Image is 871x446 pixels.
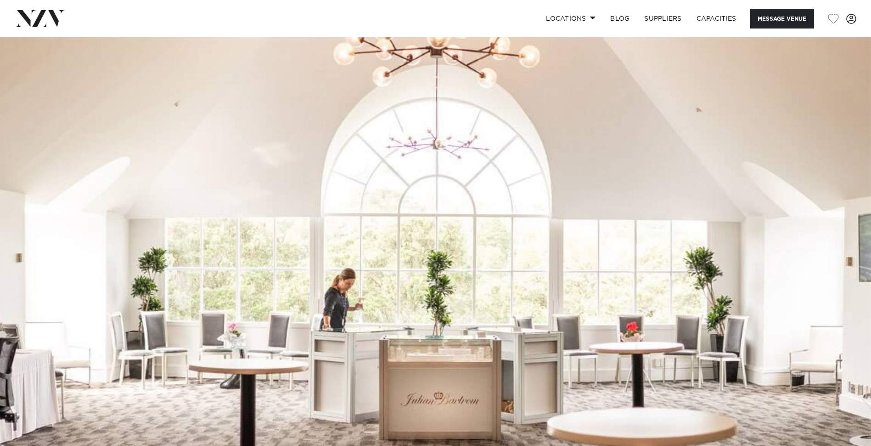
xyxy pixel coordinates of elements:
[539,9,603,29] a: Locations
[637,9,689,29] a: SUPPLIERS
[689,9,744,29] a: Capacities
[15,10,65,27] img: nzv-logo.png
[603,9,637,29] a: BLOG
[750,9,814,29] button: Message Venue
